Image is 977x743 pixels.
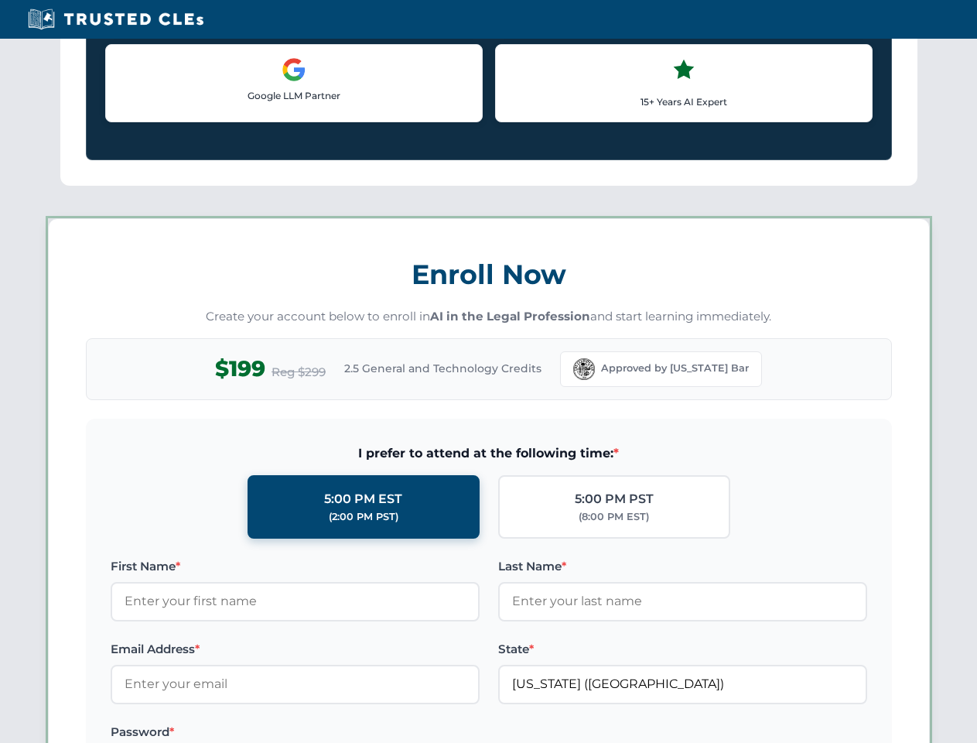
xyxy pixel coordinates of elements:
div: (2:00 PM PST) [329,509,398,525]
span: Reg $299 [272,363,326,382]
div: 5:00 PM PST [575,489,654,509]
label: Last Name [498,557,867,576]
span: $199 [215,351,265,386]
div: (8:00 PM EST) [579,509,649,525]
label: Password [111,723,480,741]
h3: Enroll Now [86,250,892,299]
span: 2.5 General and Technology Credits [344,360,541,377]
p: Google LLM Partner [118,88,470,103]
input: Florida (FL) [498,665,867,704]
img: Trusted CLEs [23,8,208,31]
div: 5:00 PM EST [324,489,402,509]
label: First Name [111,557,480,576]
input: Enter your last name [498,582,867,621]
input: Enter your email [111,665,480,704]
p: 15+ Years AI Expert [508,94,859,109]
span: I prefer to attend at the following time: [111,443,867,464]
img: Google [282,57,306,82]
img: Florida Bar [573,358,595,380]
label: State [498,640,867,659]
label: Email Address [111,640,480,659]
p: Create your account below to enroll in and start learning immediately. [86,308,892,326]
input: Enter your first name [111,582,480,621]
span: Approved by [US_STATE] Bar [601,361,749,376]
strong: AI in the Legal Profession [430,309,590,324]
